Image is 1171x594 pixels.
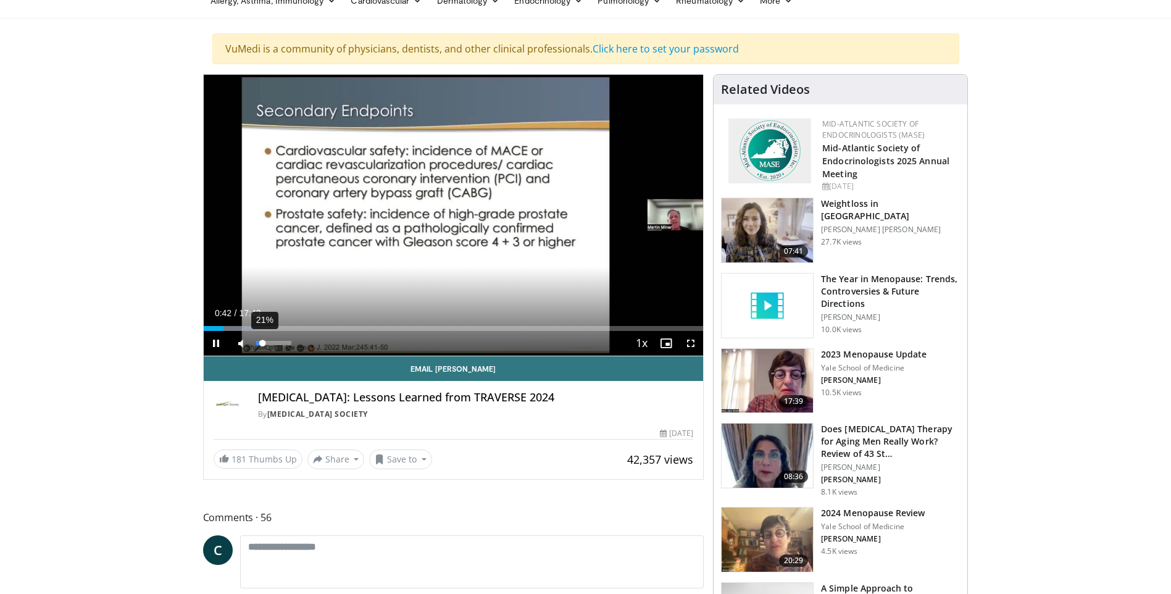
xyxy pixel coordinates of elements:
h4: [MEDICAL_DATA]: Lessons Learned from TRAVERSE 2024 [258,391,694,404]
video-js: Video Player [204,75,704,356]
img: 1b7e2ecf-010f-4a61-8cdc-5c411c26c8d3.150x105_q85_crop-smart_upscale.jpg [722,349,813,413]
p: [PERSON_NAME] [821,312,960,322]
span: 17:43 [239,308,260,318]
p: [PERSON_NAME] [821,475,960,485]
span: 42,357 views [627,452,693,467]
a: Click here to set your password [593,42,739,56]
div: [DATE] [822,181,957,192]
span: 17:39 [779,395,809,408]
p: 10.0K views [821,325,862,335]
h4: Related Videos [721,82,810,97]
div: Progress Bar [204,326,704,331]
span: / [235,308,237,318]
p: [PERSON_NAME] [821,534,925,544]
span: 07:41 [779,245,809,257]
div: By [258,409,694,420]
div: VuMedi is a community of physicians, dentists, and other clinical professionals. [212,33,959,64]
div: Volume Level [256,341,291,345]
h3: Weightloss in [GEOGRAPHIC_DATA] [821,198,960,222]
span: Comments 56 [203,509,704,525]
span: 0:42 [215,308,231,318]
p: [PERSON_NAME] [821,462,960,472]
h3: 2024 Menopause Review [821,507,925,519]
button: Share [307,450,365,469]
p: Yale School of Medicine [821,363,927,373]
p: 8.1K views [821,487,857,497]
a: [MEDICAL_DATA] Society [267,409,368,419]
h3: Does [MEDICAL_DATA] Therapy for Aging Men Really Work? Review of 43 St… [821,423,960,460]
p: Yale School of Medicine [821,522,925,532]
a: 20:29 2024 Menopause Review Yale School of Medicine [PERSON_NAME] 4.5K views [721,507,960,572]
div: [DATE] [660,428,693,439]
p: 27.7K views [821,237,862,247]
p: 10.5K views [821,388,862,398]
button: Playback Rate [629,331,654,356]
a: 08:36 Does [MEDICAL_DATA] Therapy for Aging Men Really Work? Review of 43 St… [PERSON_NAME] [PERS... [721,423,960,497]
a: Mid-Atlantic Society of Endocrinologists 2025 Annual Meeting [822,142,949,180]
img: video_placeholder_short.svg [722,274,813,338]
a: 17:39 2023 Menopause Update Yale School of Medicine [PERSON_NAME] 10.5K views [721,348,960,414]
h3: The Year in Menopause: Trends, Controversies & Future Directions [821,273,960,310]
a: C [203,535,233,565]
span: 181 [231,453,246,465]
button: Fullscreen [678,331,703,356]
p: 4.5K views [821,546,857,556]
button: Mute [228,331,253,356]
a: Mid-Atlantic Society of Endocrinologists (MASE) [822,119,925,140]
a: 181 Thumbs Up [214,450,302,469]
span: 20:29 [779,554,809,567]
img: 692f135d-47bd-4f7e-b54d-786d036e68d3.150x105_q85_crop-smart_upscale.jpg [722,508,813,572]
button: Save to [369,450,432,469]
span: 08:36 [779,471,809,483]
a: Email [PERSON_NAME] [204,356,704,381]
img: 9983fed1-7565-45be-8934-aef1103ce6e2.150x105_q85_crop-smart_upscale.jpg [722,198,813,262]
img: 4d4bce34-7cbb-4531-8d0c-5308a71d9d6c.150x105_q85_crop-smart_upscale.jpg [722,424,813,488]
p: [PERSON_NAME] [821,375,927,385]
p: [PERSON_NAME] [PERSON_NAME] [821,225,960,235]
h3: 2023 Menopause Update [821,348,927,361]
img: f382488c-070d-4809-84b7-f09b370f5972.png.150x105_q85_autocrop_double_scale_upscale_version-0.2.png [728,119,811,183]
a: The Year in Menopause: Trends, Controversies & Future Directions [PERSON_NAME] 10.0K views [721,273,960,338]
button: Pause [204,331,228,356]
button: Enable picture-in-picture mode [654,331,678,356]
a: 07:41 Weightloss in [GEOGRAPHIC_DATA] [PERSON_NAME] [PERSON_NAME] 27.7K views [721,198,960,263]
img: Androgen Society [214,391,243,420]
